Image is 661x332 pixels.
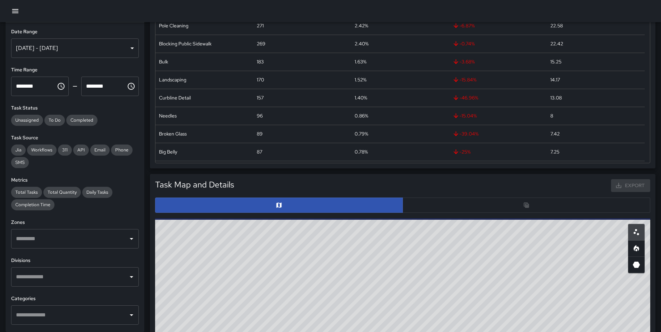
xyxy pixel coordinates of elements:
[54,79,68,93] button: Choose time, selected time is 12:00 AM
[159,130,187,137] div: Broken Glass
[111,147,133,153] span: Phone
[257,76,264,83] div: 170
[632,244,641,253] svg: Heatmap
[257,112,263,119] div: 96
[628,256,645,273] button: 3D Heatmap
[632,261,641,269] svg: 3D Heatmap
[127,310,136,320] button: Open
[11,257,139,264] h6: Divisions
[159,94,191,101] div: Curbline Detail
[355,76,366,83] div: 1.52%
[11,104,139,112] h6: Task Status
[11,38,139,58] div: [DATE] - [DATE]
[11,202,54,208] span: Completion Time
[355,112,368,119] div: 0.86%
[127,272,136,282] button: Open
[111,145,133,156] div: Phone
[628,240,645,257] button: Heatmap
[257,22,264,29] div: 271
[11,159,29,165] span: SMS
[452,148,471,155] span: -25 %
[11,147,26,153] span: Jia
[452,130,478,137] span: -39.04 %
[127,234,136,244] button: Open
[159,76,186,83] div: Landscaping
[155,179,234,190] h5: Task Map and Details
[44,115,65,126] div: To Do
[11,117,43,123] span: Unassigned
[452,76,476,83] span: -15.84 %
[159,58,168,65] div: Bulk
[257,94,264,101] div: 157
[58,145,72,156] div: 311
[355,22,368,29] div: 2.42%
[550,76,560,83] div: 14.17
[82,187,112,198] div: Daily Tasks
[355,148,368,155] div: 0.78%
[82,189,112,195] span: Daily Tasks
[11,134,139,142] h6: Task Source
[550,112,553,119] div: 8
[159,112,177,119] div: Needles
[452,22,475,29] span: -6.87 %
[159,22,188,29] div: Pole Cleaning
[73,145,89,156] div: API
[43,187,81,198] div: Total Quantity
[628,224,645,241] button: Scatterplot
[43,189,81,195] span: Total Quantity
[550,94,562,101] div: 13.08
[11,28,139,36] h6: Date Range
[27,147,57,153] span: Workflows
[90,145,110,156] div: Email
[66,115,98,126] div: Completed
[452,94,478,101] span: -46.96 %
[11,157,29,168] div: SMS
[124,79,138,93] button: Choose time, selected time is 11:59 PM
[11,176,139,184] h6: Metrics
[11,145,26,156] div: Jia
[11,187,42,198] div: Total Tasks
[452,40,475,47] span: -0.74 %
[66,117,98,123] span: Completed
[257,148,262,155] div: 87
[355,94,367,101] div: 1.40%
[11,189,42,195] span: Total Tasks
[550,148,559,155] div: 7.25
[257,58,264,65] div: 183
[452,58,475,65] span: -3.68 %
[11,295,139,303] h6: Categories
[550,40,563,47] div: 22.42
[355,58,366,65] div: 1.63%
[355,130,368,137] div: 0.79%
[11,66,139,74] h6: Time Range
[632,228,641,236] svg: Scatterplot
[550,22,563,29] div: 22.58
[73,147,89,153] span: API
[452,112,477,119] span: -15.04 %
[27,145,57,156] div: Workflows
[58,147,72,153] span: 311
[159,40,212,47] div: Blocking Public Sidewalk
[90,147,110,153] span: Email
[257,130,263,137] div: 89
[550,130,560,137] div: 7.42
[159,148,177,155] div: Big Belly
[11,115,43,126] div: Unassigned
[355,40,368,47] div: 2.40%
[44,117,65,123] span: To Do
[257,40,265,47] div: 269
[11,219,139,226] h6: Zones
[11,199,54,210] div: Completion Time
[550,58,561,65] div: 15.25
